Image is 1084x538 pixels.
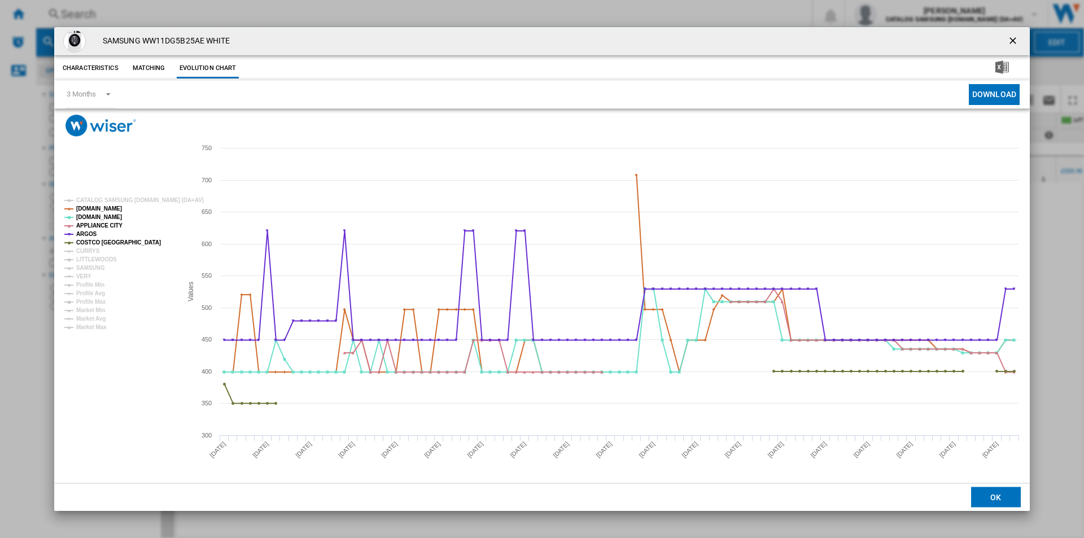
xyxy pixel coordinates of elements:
[852,440,871,459] tspan: [DATE]
[202,272,212,279] tspan: 550
[680,440,699,459] tspan: [DATE]
[723,440,742,459] tspan: [DATE]
[509,440,527,459] tspan: [DATE]
[251,440,270,459] tspan: [DATE]
[76,205,122,212] tspan: [DOMAIN_NAME]
[187,282,195,301] tspan: Values
[76,290,105,296] tspan: Profile Avg
[76,273,91,279] tspan: VERY
[1007,35,1021,49] ng-md-icon: getI18NText('BUTTONS.CLOSE_DIALOG')
[124,58,174,78] button: Matching
[971,487,1021,508] button: OK
[54,27,1030,511] md-dialog: Product popup
[380,440,399,459] tspan: [DATE]
[76,256,117,263] tspan: LITTLEWOODS
[969,84,1020,105] button: Download
[63,30,86,53] img: 10263818
[76,316,106,322] tspan: Market Avg
[202,304,212,311] tspan: 500
[423,440,442,459] tspan: [DATE]
[202,208,212,215] tspan: 650
[895,440,913,459] tspan: [DATE]
[76,324,107,330] tspan: Market Max
[76,214,122,220] tspan: [DOMAIN_NAME]
[208,440,227,459] tspan: [DATE]
[202,432,212,439] tspan: 300
[977,58,1027,78] button: Download in Excel
[995,60,1009,74] img: excel-24x24.png
[766,440,785,459] tspan: [DATE]
[76,231,97,237] tspan: ARGOS
[76,299,106,305] tspan: Profile Max
[294,440,313,459] tspan: [DATE]
[76,239,161,246] tspan: COSTCO [GEOGRAPHIC_DATA]
[202,368,212,375] tspan: 400
[981,440,999,459] tspan: [DATE]
[809,440,828,459] tspan: [DATE]
[76,307,105,313] tspan: Market Min
[1003,30,1025,53] button: getI18NText('BUTTONS.CLOSE_DIALOG')
[337,440,356,459] tspan: [DATE]
[202,145,212,151] tspan: 750
[552,440,570,459] tspan: [DATE]
[938,440,956,459] tspan: [DATE]
[202,400,212,406] tspan: 350
[466,440,484,459] tspan: [DATE]
[202,336,212,343] tspan: 450
[65,115,136,137] img: logo_wiser_300x94.png
[60,58,121,78] button: Characteristics
[202,240,212,247] tspan: 600
[76,282,104,288] tspan: Profile Min
[202,177,212,183] tspan: 700
[67,90,96,98] div: 3 Months
[76,248,100,254] tspan: CURRYS
[97,36,230,47] h4: SAMSUNG WW11DG5B25AE WHITE
[76,265,105,271] tspan: SAMSUNG
[637,440,656,459] tspan: [DATE]
[177,58,239,78] button: Evolution chart
[595,440,613,459] tspan: [DATE]
[76,197,204,203] tspan: CATALOG SAMSUNG [DOMAIN_NAME] (DA+AV)
[76,222,123,229] tspan: APPLIANCE CITY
